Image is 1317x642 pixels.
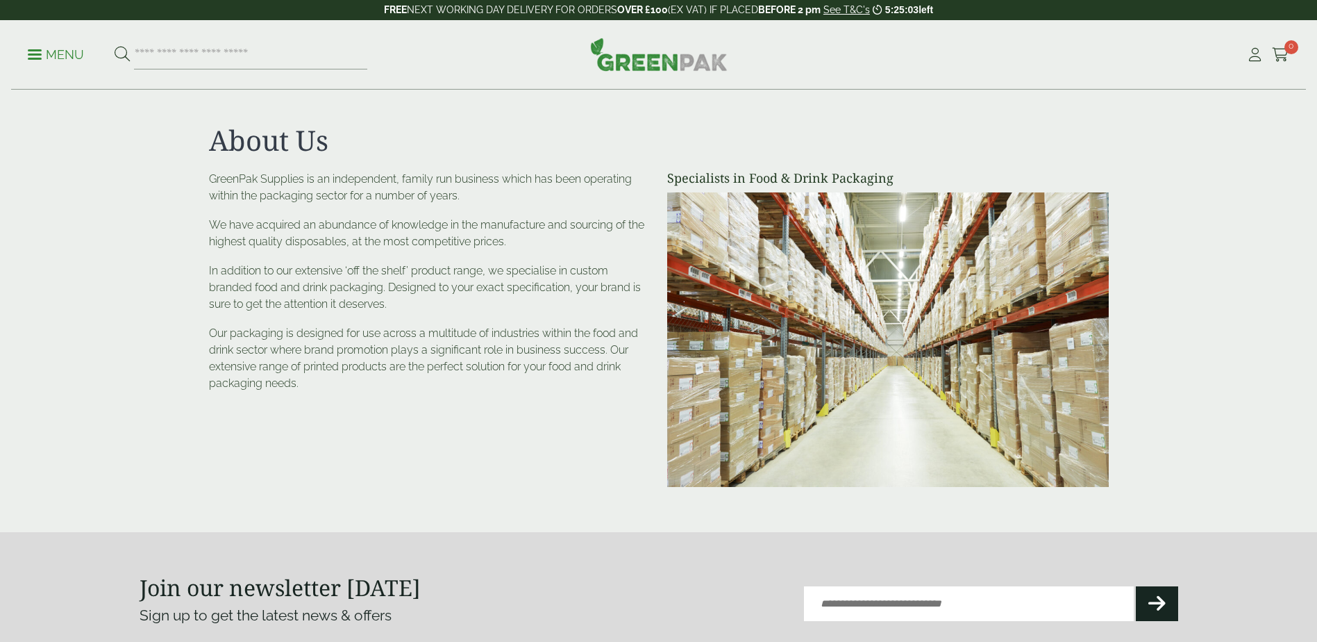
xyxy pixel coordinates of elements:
a: 0 [1272,44,1289,65]
img: GreenPak Supplies [590,38,728,71]
p: In addition to our extensive ‘off the shelf’ product range, we specialise in custom branded food ... [209,263,651,313]
span: 0 [1284,40,1298,54]
i: My Account [1246,48,1264,62]
i: Cart [1272,48,1289,62]
span: 5:25:03 [885,4,918,15]
p: Sign up to get the latest news & offers [140,604,607,627]
strong: Join our newsletter [DATE] [140,573,421,602]
a: Menu [28,47,84,60]
strong: FREE [384,4,407,15]
h4: Specialists in Food & Drink Packaging [667,171,1109,186]
p: Menu [28,47,84,63]
p: We have acquired an abundance of knowledge in the manufacture and sourcing of the highest quality... [209,217,651,250]
strong: OVER £100 [617,4,668,15]
h1: About Us [209,124,1109,157]
a: See T&C's [823,4,870,15]
p: Our packaging is designed for use across a multitude of industries within the food and drink sect... [209,325,651,392]
span: left [918,4,933,15]
strong: BEFORE 2 pm [758,4,821,15]
p: GreenPak Supplies is an independent, family run business which has been operating within the pack... [209,171,651,204]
